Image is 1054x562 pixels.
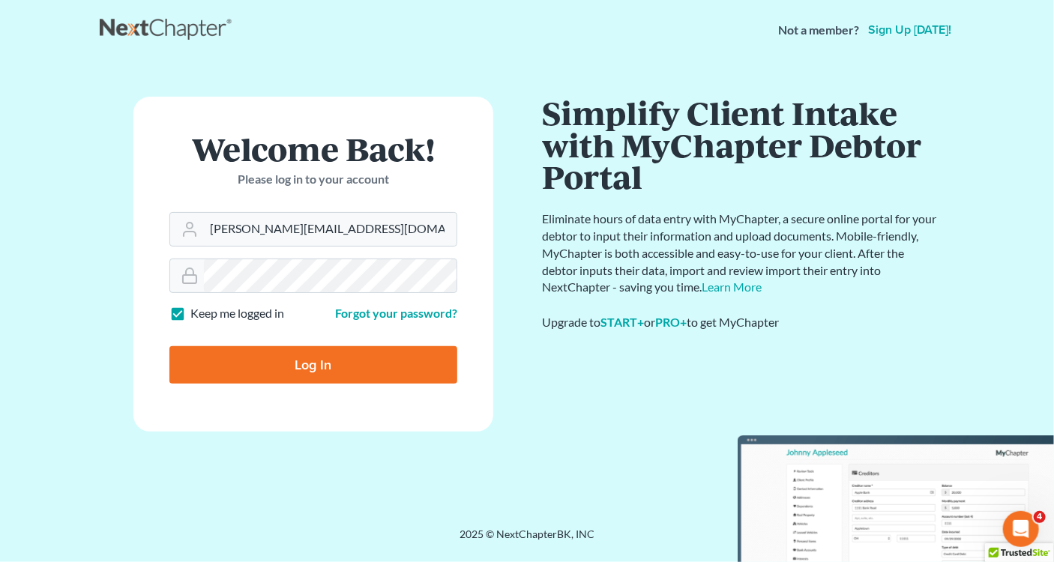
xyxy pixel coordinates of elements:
iframe: Intercom live chat [1003,511,1039,547]
a: Forgot your password? [335,306,457,320]
span: 4 [1034,511,1046,523]
a: Learn More [702,280,762,294]
label: Keep me logged in [190,305,284,322]
a: START+ [600,315,644,329]
p: Eliminate hours of data entry with MyChapter, a secure online portal for your debtor to input the... [542,211,939,296]
h1: Welcome Back! [169,133,457,165]
input: Email Address [204,213,457,246]
p: Please log in to your account [169,171,457,188]
div: Upgrade to or to get MyChapter [542,314,939,331]
a: Sign up [DATE]! [865,24,954,36]
div: 2025 © NextChapterBK, INC [100,527,954,554]
strong: Not a member? [778,22,859,39]
h1: Simplify Client Intake with MyChapter Debtor Portal [542,97,939,193]
input: Log In [169,346,457,384]
a: PRO+ [655,315,687,329]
